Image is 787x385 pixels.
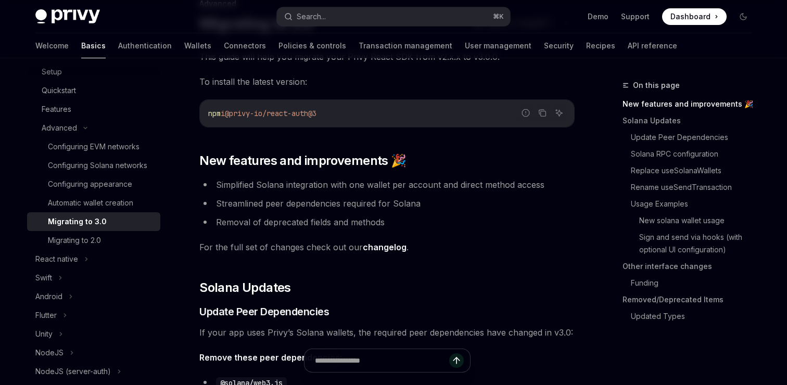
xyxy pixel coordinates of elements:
[631,129,760,146] a: Update Peer Dependencies
[35,272,52,284] div: Swift
[35,253,78,265] div: React native
[225,109,316,118] span: @privy-io/react-auth@3
[631,146,760,162] a: Solana RPC configuration
[588,11,608,22] a: Demo
[35,9,100,24] img: dark logo
[623,291,760,308] a: Removed/Deprecated Items
[48,140,139,153] div: Configuring EVM networks
[536,106,549,120] button: Copy the contents from the code block
[35,328,53,340] div: Unity
[27,81,160,100] a: Quickstart
[27,194,160,212] a: Automatic wallet creation
[42,122,77,134] div: Advanced
[631,308,760,325] a: Updated Types
[359,33,452,58] a: Transaction management
[199,196,575,211] li: Streamlined peer dependencies required for Solana
[35,365,111,378] div: NodeJS (server-auth)
[118,33,172,58] a: Authentication
[208,109,221,118] span: npm
[623,258,760,275] a: Other interface changes
[199,152,406,169] span: New features and improvements 🎉
[224,33,266,58] a: Connectors
[633,79,680,92] span: On this page
[297,10,326,23] div: Search...
[199,215,575,229] li: Removal of deprecated fields and methods
[552,106,566,120] button: Ask AI
[670,11,710,22] span: Dashboard
[27,156,160,175] a: Configuring Solana networks
[544,33,574,58] a: Security
[623,112,760,129] a: Solana Updates
[199,74,575,89] span: To install the latest version:
[42,103,71,115] div: Features
[631,275,760,291] a: Funding
[35,346,64,359] div: NodeJS
[27,100,160,119] a: Features
[493,12,504,21] span: ⌘ K
[35,33,69,58] a: Welcome
[628,33,677,58] a: API reference
[27,231,160,250] a: Migrating to 2.0
[631,179,760,196] a: Rename useSendTransaction
[639,229,760,258] a: Sign and send via hooks (with optional UI configuration)
[449,353,464,368] button: Send message
[621,11,650,22] a: Support
[199,304,329,319] span: Update Peer Dependencies
[48,159,147,172] div: Configuring Solana networks
[48,215,107,228] div: Migrating to 3.0
[278,33,346,58] a: Policies & controls
[48,178,132,190] div: Configuring appearance
[277,7,510,26] button: Search...⌘K
[199,279,291,296] span: Solana Updates
[586,33,615,58] a: Recipes
[27,175,160,194] a: Configuring appearance
[35,309,57,322] div: Flutter
[519,106,532,120] button: Report incorrect code
[631,196,760,212] a: Usage Examples
[42,84,76,97] div: Quickstart
[363,242,407,253] a: changelog
[662,8,727,25] a: Dashboard
[48,197,133,209] div: Automatic wallet creation
[27,212,160,231] a: Migrating to 3.0
[48,234,101,247] div: Migrating to 2.0
[221,109,225,118] span: i
[35,290,62,303] div: Android
[199,325,575,340] span: If your app uses Privy’s Solana wallets, the required peer dependencies have changed in v3.0:
[81,33,106,58] a: Basics
[631,162,760,179] a: Replace useSolanaWallets
[184,33,211,58] a: Wallets
[735,8,752,25] button: Toggle dark mode
[199,177,575,192] li: Simplified Solana integration with one wallet per account and direct method access
[623,96,760,112] a: New features and improvements 🎉
[199,240,575,254] span: For the full set of changes check out our .
[639,212,760,229] a: New solana wallet usage
[27,137,160,156] a: Configuring EVM networks
[465,33,531,58] a: User management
